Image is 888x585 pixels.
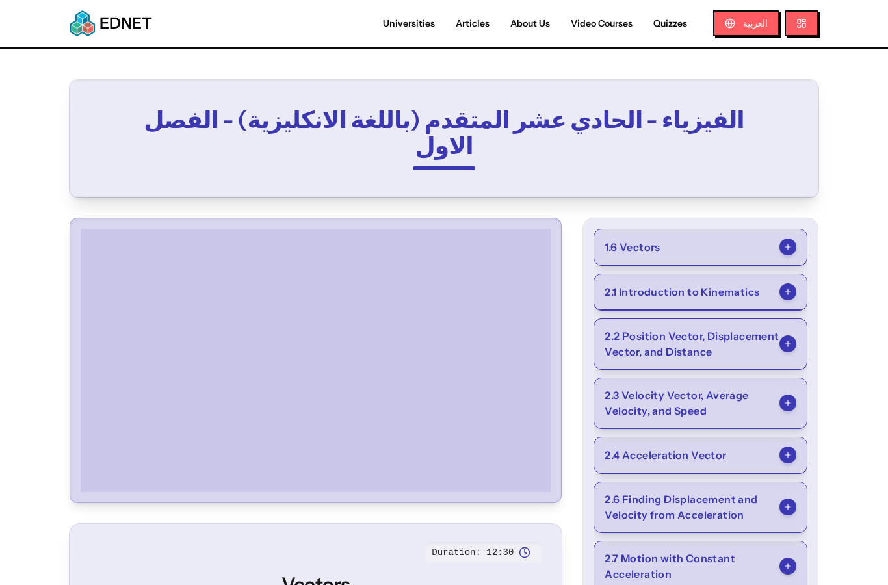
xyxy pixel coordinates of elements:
[594,319,807,369] button: 2.2 Position Vector, Displacement Vector, and Distance
[594,482,807,532] button: 2.6 Finding Displacement and Velocity from Acceleration
[605,491,779,523] span: 2.6 Finding Displacement and Velocity from Acceleration
[70,10,96,36] img: EDNET
[70,10,152,36] a: EDNETEDNET
[605,328,779,359] span: 2.2 Position Vector, Displacement Vector, and Distance
[372,17,445,31] a: Universities
[594,378,807,428] button: 2.3 Velocity Vector, Average Velocity, and Speed
[99,13,152,34] span: EDNET
[594,437,807,473] button: 2.4 Acceleration Vector
[445,17,500,31] a: Articles
[432,546,514,559] span: Duration: 12:30
[605,387,779,419] span: 2.3 Velocity Vector, Average Velocity, and Speed
[713,10,779,36] button: العربية
[605,551,779,582] span: 2.7 Motion with Constant Acceleration
[594,274,807,310] button: 2.1 Introduction to Kinematics
[133,107,755,159] h2: الفيزياء - الحادي عشر المتقدم (باللغة الانكليزية) - الفصل الاول
[605,447,726,463] span: 2.4 Acceleration Vector
[594,229,807,265] button: 1.6 Vectors
[643,17,698,31] a: Quizzes
[605,239,660,255] span: 1.6 Vectors
[500,17,560,31] a: About Us
[560,17,643,31] a: Video Courses
[605,284,759,300] span: 2.1 Introduction to Kinematics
